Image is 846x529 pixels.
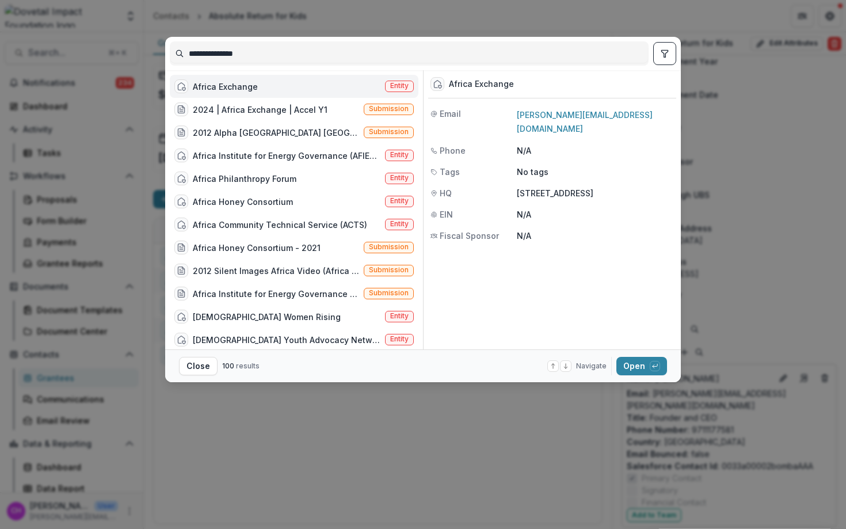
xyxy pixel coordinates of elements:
[440,108,461,120] span: Email
[390,220,409,228] span: Entity
[517,166,548,178] p: No tags
[193,242,321,254] div: Africa Honey Consortium - 2021
[236,361,260,370] span: results
[517,187,674,199] p: [STREET_ADDRESS]
[222,361,234,370] span: 100
[440,208,453,220] span: EIN
[390,335,409,343] span: Entity
[517,230,674,242] p: N/A
[369,289,409,297] span: Submission
[440,166,460,178] span: Tags
[440,230,499,242] span: Fiscal Sponsor
[390,312,409,320] span: Entity
[193,150,380,162] div: Africa Institute for Energy Governance (AFIEGO)
[369,243,409,251] span: Submission
[193,104,327,116] div: 2024 | Africa Exchange | Accel Y1
[193,127,359,139] div: 2012 Alpha [GEOGRAPHIC_DATA] [GEOGRAPHIC_DATA] ([GEOGRAPHIC_DATA])
[390,151,409,159] span: Entity
[390,174,409,182] span: Entity
[440,187,452,199] span: HQ
[369,266,409,274] span: Submission
[517,110,653,134] a: [PERSON_NAME][EMAIL_ADDRESS][DOMAIN_NAME]
[390,82,409,90] span: Entity
[517,144,674,157] p: N/A
[193,288,359,300] div: Africa Institute for Energy Governance (AFIEGO) | Accel | 21
[193,265,359,277] div: 2012 Silent Images Africa Video (Africa Video (through HCF))
[193,311,341,323] div: [DEMOGRAPHIC_DATA] Women Rising
[517,208,674,220] p: N/A
[179,357,218,375] button: Close
[369,128,409,136] span: Submission
[449,79,514,89] div: Africa Exchange
[369,105,409,113] span: Submission
[193,334,380,346] div: [DEMOGRAPHIC_DATA] Youth Advocacy Network ([PERSON_NAME][GEOGRAPHIC_DATA])
[193,219,367,231] div: Africa Community Technical Service (ACTS)
[193,173,296,185] div: Africa Philanthropy Forum
[193,196,293,208] div: Africa Honey Consortium
[440,144,466,157] span: Phone
[390,197,409,205] span: Entity
[193,81,258,93] div: Africa Exchange
[576,361,607,371] span: Navigate
[653,42,676,65] button: toggle filters
[616,357,667,375] button: Open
